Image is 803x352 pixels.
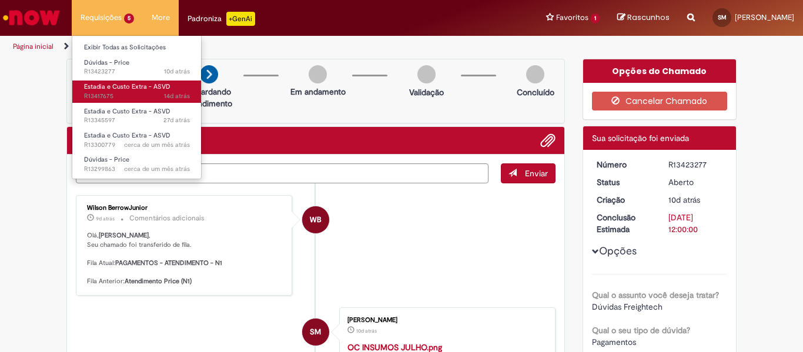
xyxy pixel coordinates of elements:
div: [PERSON_NAME] [347,317,543,324]
p: Em andamento [290,86,346,98]
time: 19/08/2025 11:48:42 [96,215,115,222]
p: Aguardando atendimento [180,86,237,109]
ul: Requisições [72,35,202,179]
dt: Conclusão Estimada [588,212,660,235]
span: [PERSON_NAME] [735,12,794,22]
span: Estadia e Custo Extra - ASVD [84,107,170,116]
div: Wilson BerrowJunior [302,206,329,233]
span: Requisições [81,12,122,24]
span: Dúvidas - Price [84,155,129,164]
a: Aberto R13345597 : Estadia e Custo Extra - ASVD [72,105,202,127]
time: 16/07/2025 16:33:00 [124,165,190,173]
div: Opções do Chamado [583,59,737,83]
a: Aberto R13299863 : Dúvidas - Price [72,153,202,175]
span: R13299863 [84,165,190,174]
span: Estadia e Custo Extra - ASVD [84,82,170,91]
div: 18/08/2025 08:25:03 [668,194,723,206]
span: More [152,12,170,24]
img: img-circle-grey.png [417,65,436,83]
time: 18/08/2025 08:25:05 [164,67,190,76]
b: Qual o assunto você deseja tratar? [592,290,719,300]
a: Página inicial [13,42,53,51]
img: arrow-next.png [200,65,218,83]
span: Pagamentos [592,337,636,347]
span: 10d atrás [668,195,700,205]
span: Rascunhos [627,12,670,23]
div: [DATE] 12:00:00 [668,212,723,235]
span: 10d atrás [356,327,377,334]
b: PAGAMENTOS - ATENDIMENTO - N1 [115,259,222,267]
img: img-circle-grey.png [309,65,327,83]
dt: Status [588,176,660,188]
span: Dúvidas Freightech [592,301,663,312]
span: Sua solicitação foi enviada [592,133,689,143]
img: ServiceNow [1,6,62,29]
a: Aberto R13423277 : Dúvidas - Price [72,56,202,78]
p: +GenAi [226,12,255,26]
span: 10d atrás [164,67,190,76]
span: cerca de um mês atrás [124,140,190,149]
img: img-circle-grey.png [526,65,544,83]
span: SM [310,318,321,346]
span: Dúvidas - Price [84,58,129,67]
span: 9d atrás [96,215,115,222]
a: Exibir Todas as Solicitações [72,41,202,54]
b: [PERSON_NAME] [99,231,149,240]
button: Adicionar anexos [540,133,556,148]
p: Validação [409,86,444,98]
span: R13417675 [84,92,190,101]
time: 18/08/2025 08:24:59 [356,327,377,334]
time: 01/08/2025 13:15:22 [163,116,190,125]
span: Enviar [525,168,548,179]
p: Olá, , Seu chamado foi transferido de fila. Fila Atual: Fila Anterior: [87,231,283,286]
span: R13300779 [84,140,190,150]
button: Cancelar Chamado [592,92,728,110]
p: Concluído [517,86,554,98]
a: Rascunhos [617,12,670,24]
textarea: Digite sua mensagem aqui... [76,163,489,183]
span: cerca de um mês atrás [124,165,190,173]
a: Aberto R13300779 : Estadia e Custo Extra - ASVD [72,129,202,151]
span: 14d atrás [164,92,190,100]
b: Qual o seu tipo de dúvida? [592,325,690,336]
div: R13423277 [668,159,723,170]
ul: Trilhas de página [9,36,527,58]
div: Aberto [668,176,723,188]
span: 27d atrás [163,116,190,125]
b: Atendimento Price (N1) [125,277,192,286]
small: Comentários adicionais [129,213,205,223]
time: 17/07/2025 08:35:05 [124,140,190,149]
button: Enviar [501,163,556,183]
span: R13423277 [84,67,190,76]
dt: Criação [588,194,660,206]
dt: Número [588,159,660,170]
div: Padroniza [188,12,255,26]
span: Estadia e Custo Extra - ASVD [84,131,170,140]
span: WB [310,206,322,234]
span: 5 [124,14,134,24]
div: SYLVIA MACHADO [302,319,329,346]
span: Favoritos [556,12,588,24]
time: 18/08/2025 08:25:03 [668,195,700,205]
div: Wilson BerrowJunior [87,205,283,212]
span: SM [718,14,727,21]
a: Aberto R13417675 : Estadia e Custo Extra - ASVD [72,81,202,102]
span: R13345597 [84,116,190,125]
span: 1 [591,14,600,24]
